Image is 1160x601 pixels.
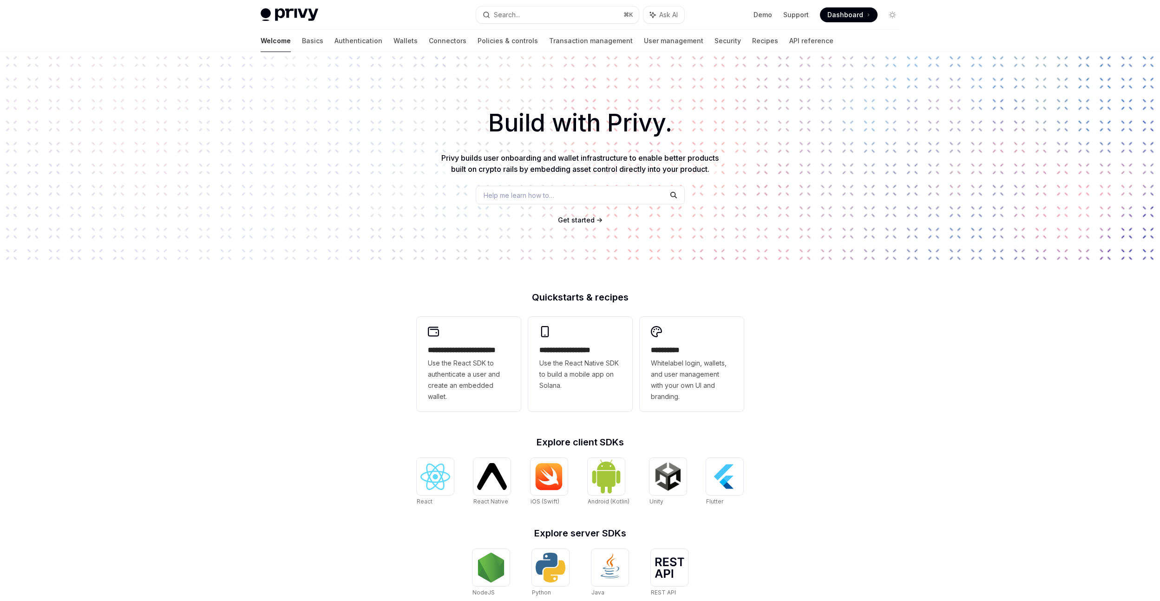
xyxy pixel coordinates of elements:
[649,458,687,506] a: UnityUnity
[494,9,520,20] div: Search...
[532,549,569,597] a: PythonPython
[477,463,507,490] img: React Native
[789,30,833,52] a: API reference
[302,30,323,52] a: Basics
[752,30,778,52] a: Recipes
[653,462,683,491] img: Unity
[651,358,733,402] span: Whitelabel login, wallets, and user management with your own UI and branding.
[827,10,863,20] span: Dashboard
[334,30,382,52] a: Authentication
[591,549,629,597] a: JavaJava
[429,30,466,52] a: Connectors
[649,498,663,505] span: Unity
[706,498,723,505] span: Flutter
[478,30,538,52] a: Policies & controls
[651,549,688,597] a: REST APIREST API
[261,30,291,52] a: Welcome
[428,358,510,402] span: Use the React SDK to authenticate a user and create an embedded wallet.
[595,553,625,582] img: Java
[820,7,878,22] a: Dashboard
[417,529,744,538] h2: Explore server SDKs
[420,464,450,490] img: React
[643,7,684,23] button: Ask AI
[885,7,900,22] button: Toggle dark mode
[558,216,595,225] a: Get started
[473,498,508,505] span: React Native
[754,10,772,20] a: Demo
[393,30,418,52] a: Wallets
[417,438,744,447] h2: Explore client SDKs
[441,153,719,174] span: Privy builds user onboarding and wallet infrastructure to enable better products built on crypto ...
[484,190,554,200] span: Help me learn how to…
[476,553,506,582] img: NodeJS
[706,458,743,506] a: FlutterFlutter
[473,458,511,506] a: React NativeReact Native
[472,549,510,597] a: NodeJSNodeJS
[591,589,604,596] span: Java
[534,463,564,490] img: iOS (Swift)
[644,30,703,52] a: User management
[623,11,633,19] span: ⌘ K
[472,589,495,596] span: NodeJS
[651,589,676,596] span: REST API
[549,30,633,52] a: Transaction management
[539,358,621,391] span: Use the React Native SDK to build a mobile app on Solana.
[15,105,1145,141] h1: Build with Privy.
[261,8,318,21] img: light logo
[655,557,684,578] img: REST API
[531,458,568,506] a: iOS (Swift)iOS (Swift)
[536,553,565,582] img: Python
[532,589,551,596] span: Python
[710,462,740,491] img: Flutter
[591,459,621,494] img: Android (Kotlin)
[417,458,454,506] a: ReactReact
[531,498,559,505] span: iOS (Swift)
[558,216,595,224] span: Get started
[417,498,433,505] span: React
[783,10,809,20] a: Support
[588,458,629,506] a: Android (Kotlin)Android (Kotlin)
[528,317,632,412] a: **** **** **** ***Use the React Native SDK to build a mobile app on Solana.
[417,293,744,302] h2: Quickstarts & recipes
[659,10,678,20] span: Ask AI
[588,498,629,505] span: Android (Kotlin)
[476,7,639,23] button: Search...⌘K
[640,317,744,412] a: **** *****Whitelabel login, wallets, and user management with your own UI and branding.
[714,30,741,52] a: Security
